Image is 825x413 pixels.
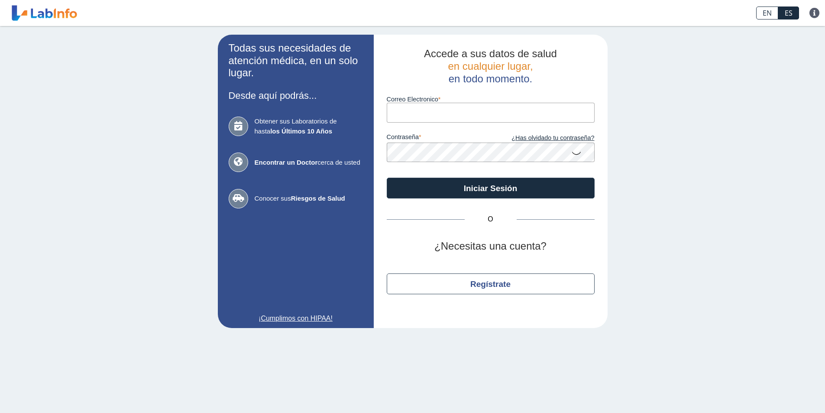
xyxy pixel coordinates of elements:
span: Conocer sus [255,194,363,204]
span: Accede a sus datos de salud [424,48,557,59]
h3: Desde aquí podrás... [229,90,363,101]
b: Encontrar un Doctor [255,159,318,166]
span: en todo momento. [449,73,532,85]
span: en cualquier lugar, [448,60,533,72]
h2: ¿Necesitas una cuenta? [387,240,595,253]
label: contraseña [387,133,491,143]
a: ¡Cumplimos con HIPAA! [229,313,363,324]
span: O [465,214,517,224]
button: Regístrate [387,273,595,294]
a: ¿Has olvidado tu contraseña? [491,133,595,143]
b: Riesgos de Salud [291,195,345,202]
span: cerca de usted [255,158,363,168]
a: EN [756,7,778,20]
span: Obtener sus Laboratorios de hasta [255,117,363,136]
label: Correo Electronico [387,96,595,103]
a: ES [778,7,799,20]
b: los Últimos 10 Años [270,127,332,135]
button: Iniciar Sesión [387,178,595,198]
h2: Todas sus necesidades de atención médica, en un solo lugar. [229,42,363,79]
